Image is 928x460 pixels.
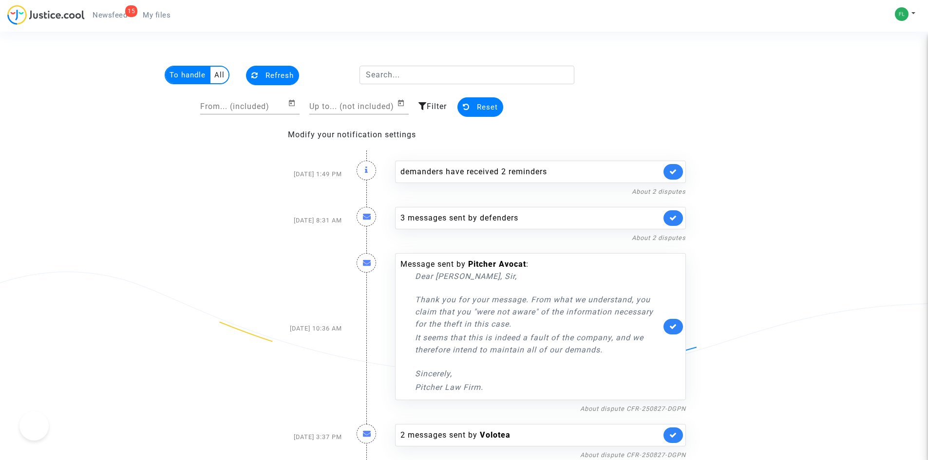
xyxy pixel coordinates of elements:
div: 15 [125,5,137,17]
p: Sincerely, [415,368,661,380]
a: My files [135,8,178,22]
p: Pitcher Law Firm. [415,381,661,393]
a: About dispute CFR-250827-DGPN [580,451,686,459]
input: Search... [360,66,574,84]
span: Refresh [265,71,294,80]
multi-toggle-item: All [210,67,228,83]
button: Open calendar [397,97,409,109]
a: About 2 disputes [632,188,686,195]
button: Refresh [246,66,299,85]
div: 3 messages sent by defenders [400,212,661,224]
a: 15Newsfeed [85,8,135,22]
div: Message sent by : [400,258,661,393]
span: Newsfeed [93,11,127,19]
a: About dispute CFR-250827-DGPN [580,405,686,412]
div: [DATE] 10:36 AM [235,243,349,414]
multi-toggle-item: To handle [166,67,210,83]
button: Reset [457,97,503,117]
iframe: Help Scout Beacon - Open [19,411,49,441]
img: 27626d57a3ba4a5b969f53e3f2c8e71c [895,7,909,21]
div: [DATE] 1:49 PM [235,151,349,197]
div: 2 messages sent by [400,429,661,441]
div: [DATE] 8:31 AM [235,197,349,243]
a: About 2 disputes [632,234,686,241]
img: jc-logo.svg [7,5,85,25]
span: My files [143,11,170,19]
a: Modify your notification settings [288,130,416,139]
b: Pitcher Avocat [468,259,526,269]
span: Filter [427,102,447,111]
b: Volotea [480,430,511,440]
span: Reset [477,103,498,111]
button: Open calendar [288,97,300,109]
div: demanders have received 2 reminders [400,166,661,178]
p: Dear [PERSON_NAME], Sir, [415,270,661,282]
p: Thank you for your message. From what we understand, you claim that you "were not aware" of the i... [415,294,661,330]
p: It seems that this is indeed a fault of the company, and we therefore intend to maintain all of o... [415,331,661,356]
